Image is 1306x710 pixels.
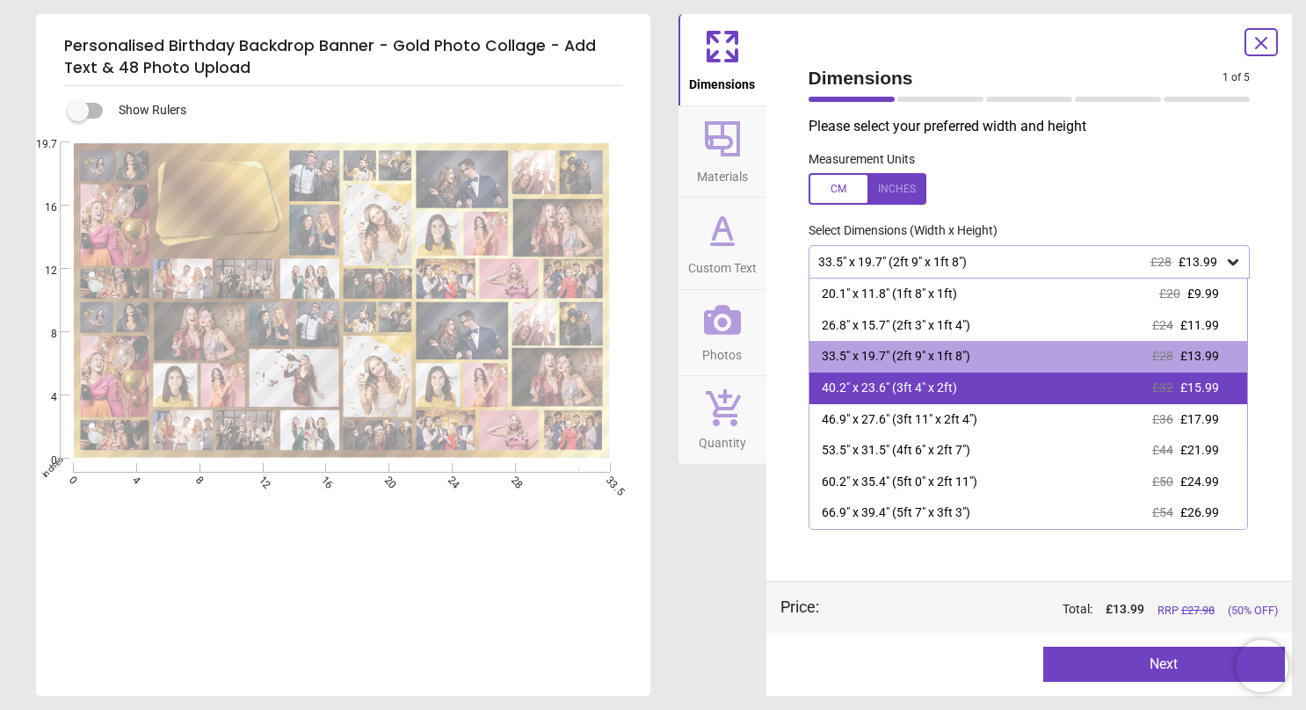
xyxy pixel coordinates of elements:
[845,601,1279,619] div: Total:
[24,137,57,152] span: 19.7
[1180,412,1219,426] span: £17.99
[689,68,755,94] span: Dimensions
[822,442,970,460] div: 53.5" x 31.5" (4ft 6" x 2ft 7")
[822,411,977,429] div: 46.9" x 27.6" (3ft 11" x 2ft 4")
[822,348,970,366] div: 33.5" x 19.7" (2ft 9" x 1ft 8")
[688,251,757,278] span: Custom Text
[1152,380,1173,395] span: £32
[1150,255,1172,269] span: £28
[1187,286,1219,301] span: £9.99
[780,596,819,618] div: Price :
[1180,475,1219,489] span: £24.99
[678,198,766,289] button: Custom Text
[24,453,57,468] span: 0
[678,376,766,464] button: Quantity
[1106,601,1144,619] span: £
[24,200,57,215] span: 16
[702,338,742,365] span: Photos
[809,65,1223,91] span: Dimensions
[822,286,957,303] div: 20.1" x 11.8" (1ft 8" x 1ft)
[678,14,766,105] button: Dimensions
[1152,475,1173,489] span: £50
[1157,603,1215,619] span: RRP
[1113,602,1144,616] span: 13.99
[1179,255,1217,269] span: £13.99
[1180,505,1219,519] span: £26.99
[1043,647,1285,682] button: Next
[1180,349,1219,363] span: £13.99
[822,380,957,397] div: 40.2" x 23.6" (3ft 4" x 2ft)
[1152,505,1173,519] span: £54
[78,100,650,121] div: Show Rulers
[1181,604,1215,617] span: £ 27.98
[809,117,1265,136] p: Please select your preferred width and height
[822,474,977,491] div: 60.2" x 35.4" (5ft 0" x 2ft 11")
[64,28,622,86] h5: Personalised Birthday Backdrop Banner - Gold Photo Collage - Add Text & 48 Photo Upload
[1152,412,1173,426] span: £36
[1236,640,1288,692] iframe: Brevo live chat
[1180,318,1219,332] span: £11.99
[816,255,1225,270] div: 33.5" x 19.7" (2ft 9" x 1ft 8")
[1223,70,1250,85] span: 1 of 5
[1152,349,1173,363] span: £28
[24,327,57,342] span: 8
[1180,380,1219,395] span: £15.99
[1228,603,1278,619] span: (50% OFF)
[24,264,57,279] span: 12
[822,504,970,522] div: 66.9" x 39.4" (5ft 7" x 3ft 3")
[1152,443,1173,457] span: £44
[794,222,998,240] label: Select Dimensions (Width x Height)
[822,317,970,335] div: 26.8" x 15.7" (2ft 3" x 1ft 4")
[699,426,746,453] span: Quantity
[24,390,57,405] span: 4
[678,290,766,376] button: Photos
[1159,286,1180,301] span: £20
[697,160,748,186] span: Materials
[678,106,766,198] button: Materials
[809,151,915,169] label: Measurement Units
[1180,443,1219,457] span: £21.99
[1152,318,1173,332] span: £24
